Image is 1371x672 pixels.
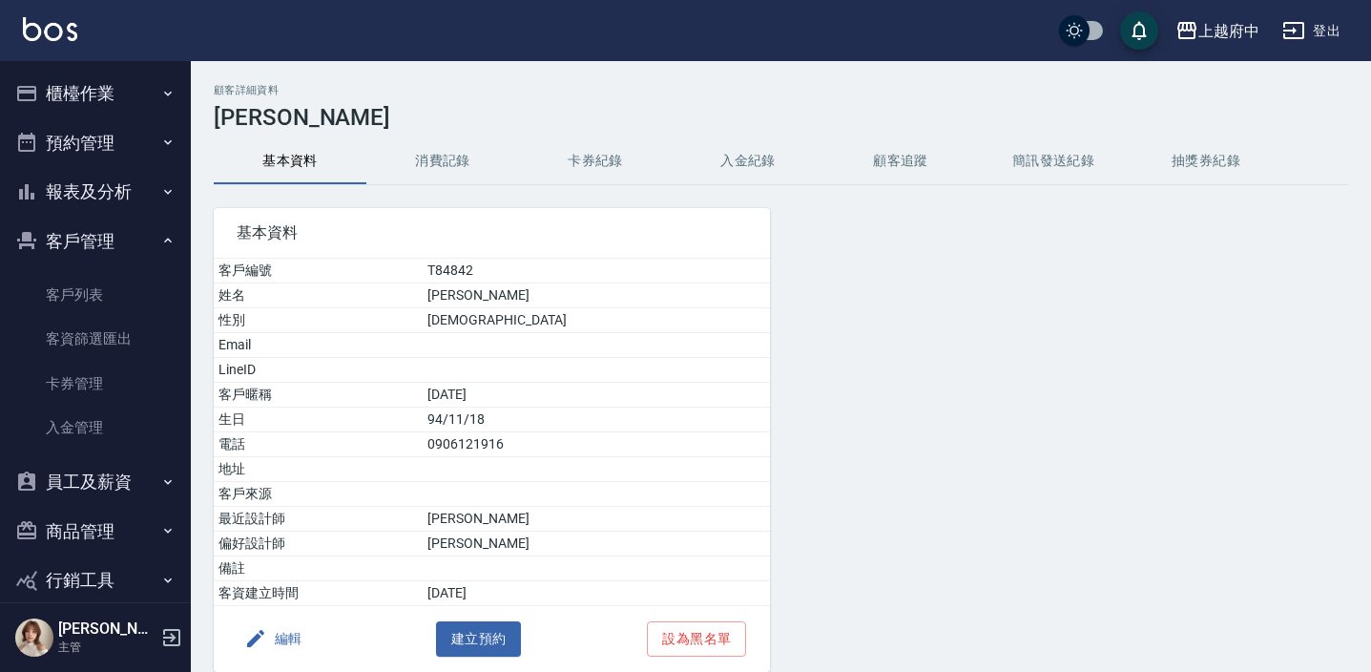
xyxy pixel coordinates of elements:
[423,308,769,333] td: [DEMOGRAPHIC_DATA]
[423,259,769,283] td: T84842
[1198,19,1259,43] div: 上越府中
[58,639,156,656] p: 主管
[8,167,183,217] button: 報表及分析
[8,556,183,605] button: 行銷工具
[423,383,769,408] td: [DATE]
[237,223,747,242] span: 基本資料
[214,283,423,308] td: 姓名
[214,358,423,383] td: LineID
[423,507,769,532] td: [PERSON_NAME]
[15,619,53,657] img: Person
[237,621,310,657] button: 編輯
[8,273,183,317] a: 客戶列表
[8,457,183,507] button: 員工及薪資
[214,138,366,184] button: 基本資料
[58,619,156,639] h5: [PERSON_NAME]
[8,406,183,450] a: 入金管理
[977,138,1130,184] button: 簡訊發送紀錄
[214,482,423,507] td: 客戶來源
[214,308,423,333] td: 性別
[214,408,423,432] td: 生日
[423,283,769,308] td: [PERSON_NAME]
[23,17,77,41] img: Logo
[8,507,183,556] button: 商品管理
[8,118,183,168] button: 預約管理
[423,532,769,556] td: [PERSON_NAME]
[214,556,423,581] td: 備註
[214,532,423,556] td: 偏好設計師
[423,408,769,432] td: 94/11/18
[214,457,423,482] td: 地址
[1168,11,1267,51] button: 上越府中
[1275,13,1348,49] button: 登出
[214,507,423,532] td: 最近設計師
[366,138,519,184] button: 消費記錄
[423,581,769,606] td: [DATE]
[8,362,183,406] a: 卡券管理
[214,432,423,457] td: 電話
[214,259,423,283] td: 客戶編號
[8,217,183,266] button: 客戶管理
[214,383,423,408] td: 客戶暱稱
[519,138,672,184] button: 卡券紀錄
[436,621,522,657] button: 建立預約
[214,84,1348,96] h2: 顧客詳細資料
[8,317,183,361] a: 客資篩選匯出
[1120,11,1158,50] button: save
[672,138,824,184] button: 入金紀錄
[647,621,746,657] button: 設為黑名單
[214,104,1348,131] h3: [PERSON_NAME]
[423,432,769,457] td: 0906121916
[1130,138,1282,184] button: 抽獎券紀錄
[214,333,423,358] td: Email
[214,581,423,606] td: 客資建立時間
[8,69,183,118] button: 櫃檯作業
[824,138,977,184] button: 顧客追蹤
